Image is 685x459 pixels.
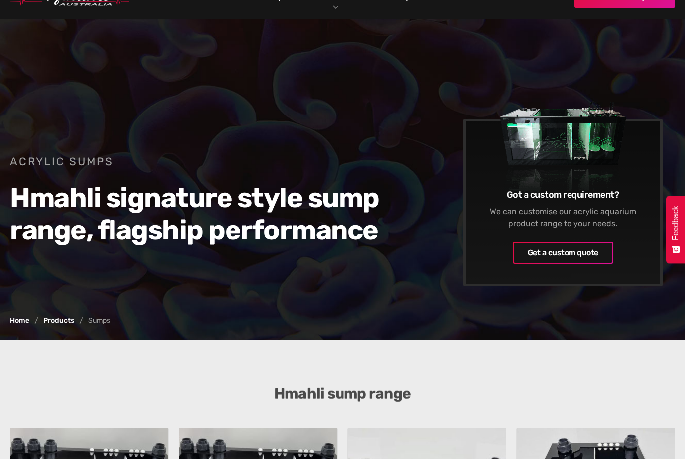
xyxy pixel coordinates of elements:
div: We can customise our acrylic aquarium product range to your needs. [481,206,645,229]
img: Sumps [481,72,645,219]
h1: Acrylic Sumps [10,154,392,169]
button: Feedback - Show survey [666,196,685,263]
a: Home [10,317,29,324]
a: Get a custom quote [513,242,613,264]
div: Get a custom quote [528,247,598,259]
div: Sumps [88,317,110,324]
h2: Hmahli signature style sump range, flagship performance [10,182,392,246]
h3: Hmahli sump range [151,385,534,403]
a: Products [43,317,74,324]
span: Feedback [671,206,680,240]
h6: Got a custom requirement? [481,189,645,201]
